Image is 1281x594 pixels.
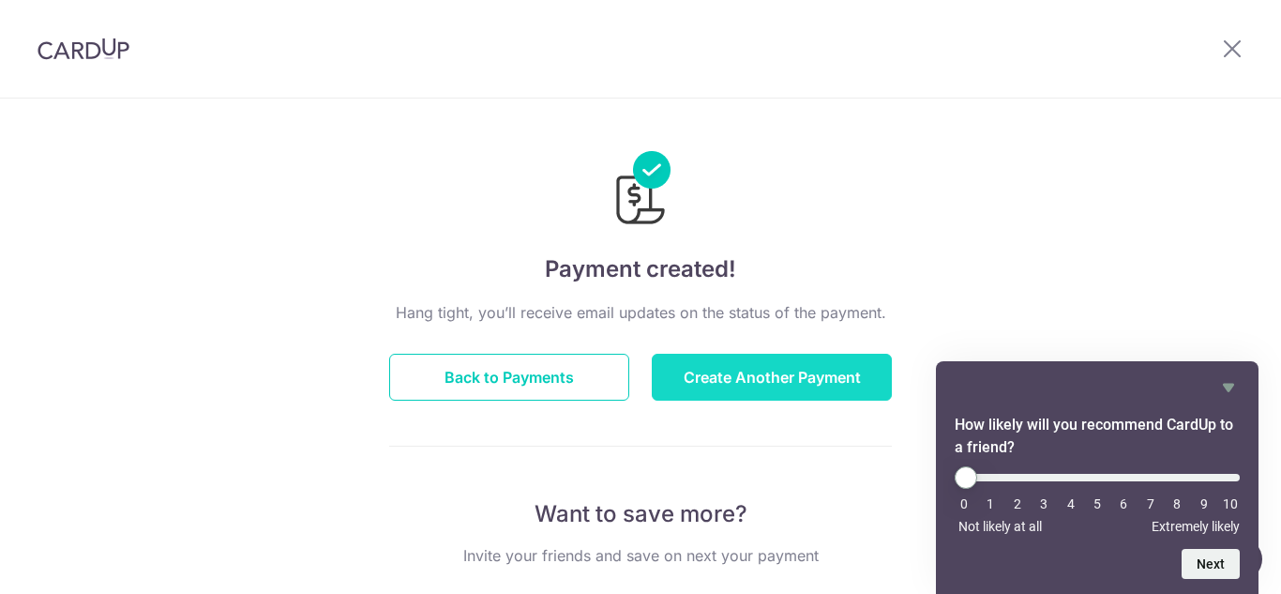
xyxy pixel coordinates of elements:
[610,151,671,230] img: Payments
[1088,496,1107,511] li: 5
[389,544,892,567] p: Invite your friends and save on next your payment
[1062,496,1080,511] li: 4
[1221,496,1240,511] li: 10
[955,466,1240,534] div: How likely will you recommend CardUp to a friend? Select an option from 0 to 10, with 0 being Not...
[955,496,973,511] li: 0
[955,414,1240,459] h2: How likely will you recommend CardUp to a friend? Select an option from 0 to 10, with 0 being Not...
[38,38,129,60] img: CardUp
[652,354,892,401] button: Create Another Payment
[389,354,629,401] button: Back to Payments
[1182,549,1240,579] button: Next question
[389,252,892,286] h4: Payment created!
[981,496,1000,511] li: 1
[955,376,1240,579] div: How likely will you recommend CardUp to a friend? Select an option from 0 to 10, with 0 being Not...
[389,301,892,324] p: Hang tight, you’ll receive email updates on the status of the payment.
[1168,496,1186,511] li: 8
[1114,496,1133,511] li: 6
[1152,519,1240,534] span: Extremely likely
[42,13,81,30] span: Help
[1034,496,1053,511] li: 3
[389,499,892,529] p: Want to save more?
[1141,496,1160,511] li: 7
[958,519,1042,534] span: Not likely at all
[1217,376,1240,399] button: Hide survey
[1195,496,1213,511] li: 9
[1008,496,1027,511] li: 2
